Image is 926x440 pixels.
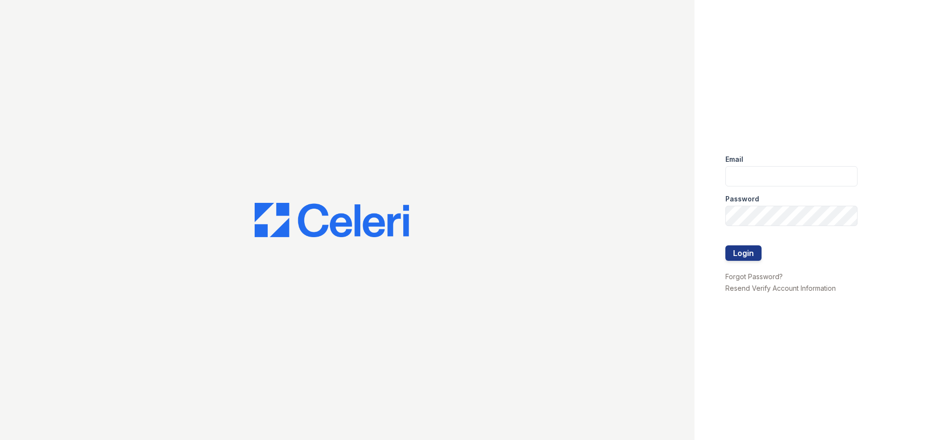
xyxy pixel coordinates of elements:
[725,155,743,164] label: Email
[725,284,836,292] a: Resend Verify Account Information
[725,272,783,281] a: Forgot Password?
[255,203,409,238] img: CE_Logo_Blue-a8612792a0a2168367f1c8372b55b34899dd931a85d93a1a3d3e32e68fde9ad4.png
[725,194,759,204] label: Password
[725,245,762,261] button: Login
